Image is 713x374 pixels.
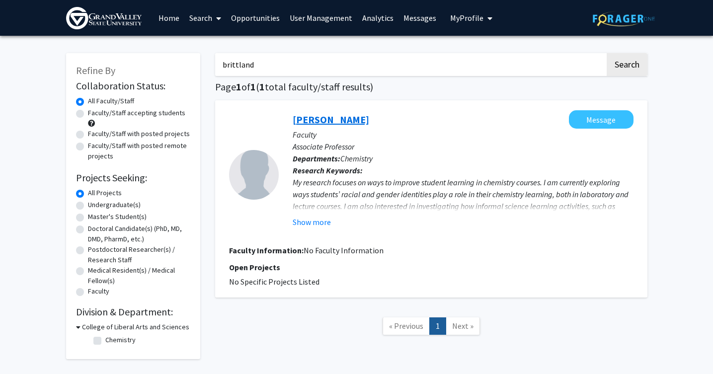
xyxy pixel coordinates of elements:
[215,307,647,348] nav: Page navigation
[569,110,634,129] button: Message Brittland DeKorver
[593,11,655,26] img: ForagerOne Logo
[184,0,226,35] a: Search
[154,0,184,35] a: Home
[215,81,647,93] h1: Page of ( total faculty/staff results)
[293,165,363,175] b: Research Keywords:
[76,172,190,184] h2: Projects Seeking:
[226,0,285,35] a: Opportunities
[88,96,134,106] label: All Faculty/Staff
[259,80,265,93] span: 1
[229,277,319,287] span: No Specific Projects Listed
[76,64,115,76] span: Refine By
[88,188,122,198] label: All Projects
[215,53,605,76] input: Search Keywords
[429,317,446,335] a: 1
[82,322,189,332] h3: College of Liberal Arts and Sciences
[88,224,190,244] label: Doctoral Candidate(s) (PhD, MD, DMD, PharmD, etc.)
[88,141,190,161] label: Faculty/Staff with posted remote projects
[389,321,423,331] span: « Previous
[229,245,304,255] b: Faculty Information:
[88,212,147,222] label: Master's Student(s)
[293,153,340,163] b: Departments:
[383,317,430,335] a: Previous Page
[76,80,190,92] h2: Collaboration Status:
[250,80,256,93] span: 1
[340,153,373,163] span: Chemistry
[293,113,369,126] a: [PERSON_NAME]
[357,0,398,35] a: Analytics
[446,317,480,335] a: Next Page
[229,261,634,273] p: Open Projects
[293,129,634,141] p: Faculty
[285,0,357,35] a: User Management
[293,216,331,228] button: Show more
[105,335,136,345] label: Chemistry
[76,306,190,318] h2: Division & Department:
[88,286,109,297] label: Faculty
[304,245,384,255] span: No Faculty Information
[7,329,42,367] iframe: Chat
[88,200,141,210] label: Undergraduate(s)
[450,13,483,23] span: My Profile
[66,7,142,29] img: Grand Valley State University Logo
[452,321,474,331] span: Next »
[236,80,241,93] span: 1
[88,244,190,265] label: Postdoctoral Researcher(s) / Research Staff
[607,53,647,76] button: Search
[88,129,190,139] label: Faculty/Staff with posted projects
[293,141,634,152] p: Associate Professor
[293,176,634,236] div: My research focuses on ways to improve student learning in chemistry courses. I am currently expl...
[88,108,185,118] label: Faculty/Staff accepting students
[88,265,190,286] label: Medical Resident(s) / Medical Fellow(s)
[398,0,441,35] a: Messages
